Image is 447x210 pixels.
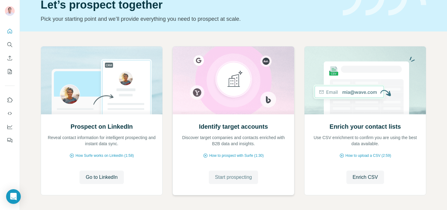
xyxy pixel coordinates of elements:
[71,122,133,131] h2: Prospect on LinkedIn
[47,134,156,147] p: Reveal contact information for intelligent prospecting and instant data sync.
[86,174,117,181] span: Go to LinkedIn
[199,122,268,131] h2: Identify target accounts
[179,134,288,147] p: Discover target companies and contacts enriched with B2B data and insights.
[6,189,21,204] div: Open Intercom Messenger
[76,153,134,158] span: How Surfe works on LinkedIn (1:58)
[346,171,384,184] button: Enrich CSV
[41,46,163,114] img: Prospect on LinkedIn
[172,46,294,114] img: Identify target accounts
[311,134,420,147] p: Use CSV enrichment to confirm you are using the best data available.
[5,135,15,146] button: Feedback
[5,66,15,77] button: My lists
[353,174,378,181] span: Enrich CSV
[5,94,15,105] button: Use Surfe on LinkedIn
[5,53,15,64] button: Enrich CSV
[330,122,401,131] h2: Enrich your contact lists
[41,15,335,23] p: Pick your starting point and we’ll provide everything you need to prospect at scale.
[215,174,252,181] span: Start prospecting
[5,6,15,16] img: Avatar
[209,153,264,158] span: How to prospect with Surfe (1:30)
[209,171,258,184] button: Start prospecting
[79,171,124,184] button: Go to LinkedIn
[345,153,391,158] span: How to upload a CSV (2:59)
[5,121,15,132] button: Dashboard
[5,39,15,50] button: Search
[5,26,15,37] button: Quick start
[304,46,426,114] img: Enrich your contact lists
[5,108,15,119] button: Use Surfe API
